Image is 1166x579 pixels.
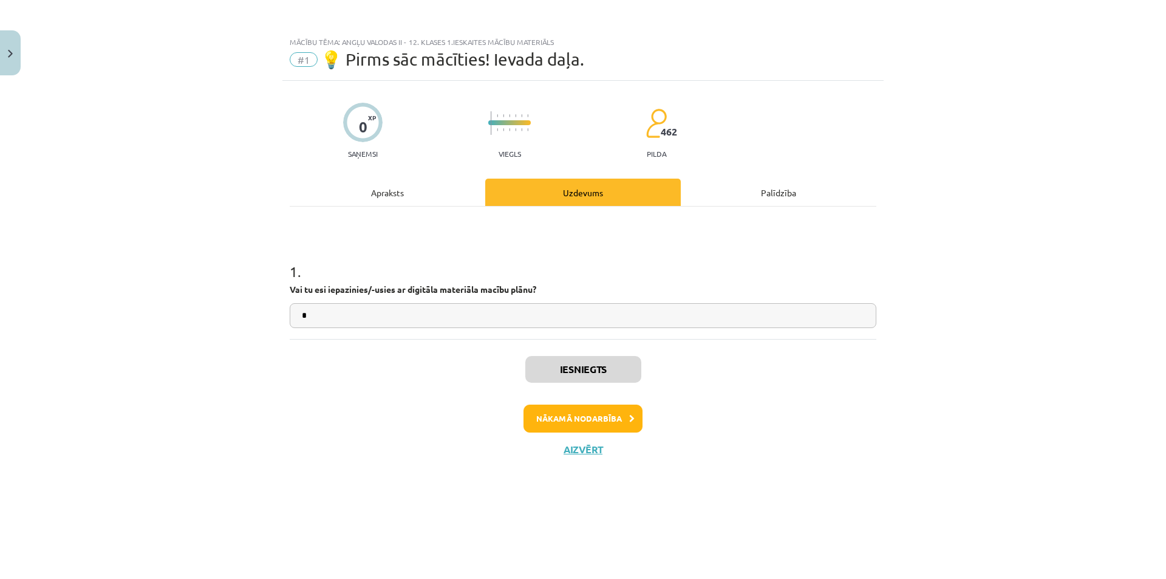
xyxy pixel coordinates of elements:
[497,128,498,131] img: icon-short-line-57e1e144782c952c97e751825c79c345078a6d821885a25fce030b3d8c18986b.svg
[8,50,13,58] img: icon-close-lesson-0947bae3869378f0d4975bcd49f059093ad1ed9edebbc8119c70593378902aed.svg
[560,444,606,456] button: Aizvērt
[359,118,367,135] div: 0
[503,114,504,117] img: icon-short-line-57e1e144782c952c97e751825c79c345078a6d821885a25fce030b3d8c18986b.svg
[681,179,876,206] div: Palīdzība
[521,114,522,117] img: icon-short-line-57e1e144782c952c97e751825c79c345078a6d821885a25fce030b3d8c18986b.svg
[515,114,516,117] img: icon-short-line-57e1e144782c952c97e751825c79c345078a6d821885a25fce030b3d8c18986b.svg
[527,128,528,131] img: icon-short-line-57e1e144782c952c97e751825c79c345078a6d821885a25fce030b3d8c18986b.svg
[321,49,584,69] span: 💡 Pirms sāc mācīties! Ievada daļa.
[509,114,510,117] img: icon-short-line-57e1e144782c952c97e751825c79c345078a6d821885a25fce030b3d8c18986b.svg
[661,126,677,137] span: 462
[497,114,498,117] img: icon-short-line-57e1e144782c952c97e751825c79c345078a6d821885a25fce030b3d8c18986b.svg
[491,111,492,135] img: icon-long-line-d9ea69661e0d244f92f715978eff75569469978d946b2353a9bb055b3ed8787d.svg
[499,149,521,158] p: Viegls
[290,179,485,206] div: Apraksts
[527,114,528,117] img: icon-short-line-57e1e144782c952c97e751825c79c345078a6d821885a25fce030b3d8c18986b.svg
[503,128,504,131] img: icon-short-line-57e1e144782c952c97e751825c79c345078a6d821885a25fce030b3d8c18986b.svg
[290,52,318,67] span: #1
[485,179,681,206] div: Uzdevums
[521,128,522,131] img: icon-short-line-57e1e144782c952c97e751825c79c345078a6d821885a25fce030b3d8c18986b.svg
[343,149,383,158] p: Saņemsi
[525,356,641,383] button: Iesniegts
[515,128,516,131] img: icon-short-line-57e1e144782c952c97e751825c79c345078a6d821885a25fce030b3d8c18986b.svg
[647,149,666,158] p: pilda
[523,405,643,433] button: Nākamā nodarbība
[290,38,876,46] div: Mācību tēma: Angļu valodas ii - 12. klases 1.ieskaites mācību materiāls
[290,284,536,295] strong: Vai tu esi iepazinies/-usies ar digitāla materiāla macību plānu?
[290,242,876,279] h1: 1 .
[509,128,510,131] img: icon-short-line-57e1e144782c952c97e751825c79c345078a6d821885a25fce030b3d8c18986b.svg
[368,114,376,121] span: XP
[646,108,667,139] img: students-c634bb4e5e11cddfef0936a35e636f08e4e9abd3cc4e673bd6f9a4125e45ecb1.svg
